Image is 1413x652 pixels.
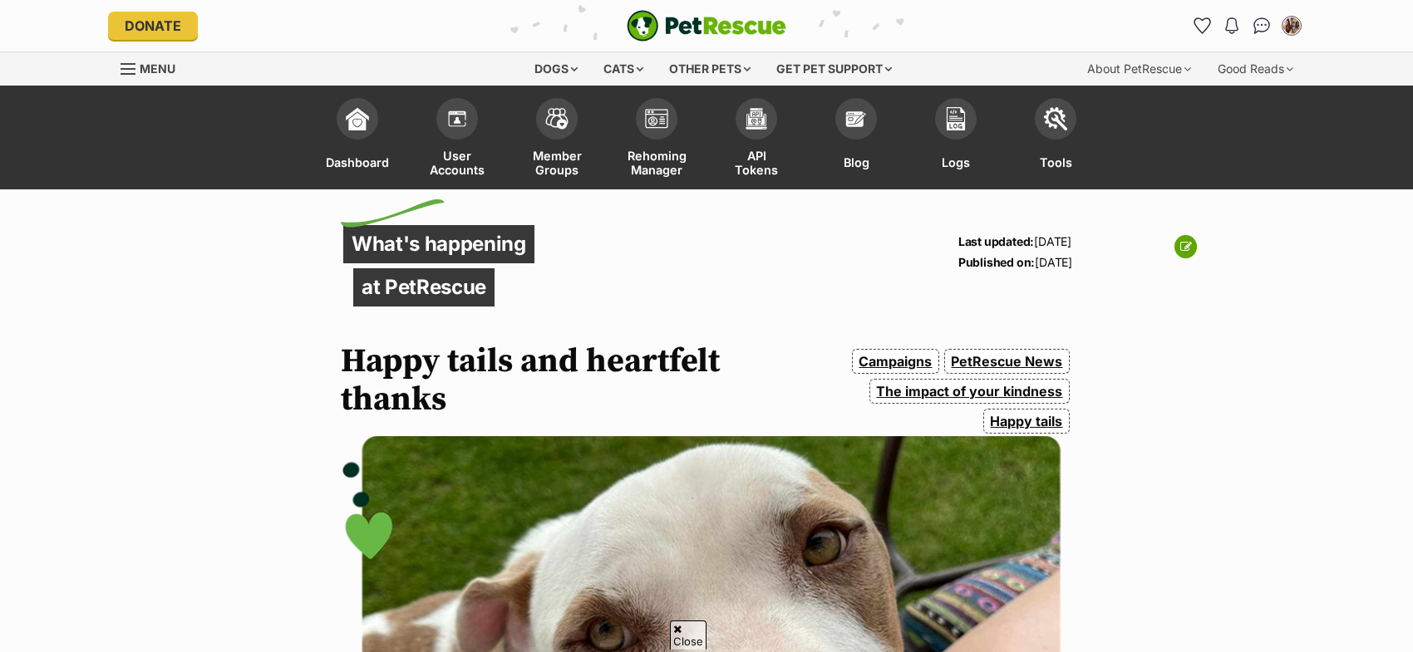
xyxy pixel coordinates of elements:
img: chat-41dd97257d64d25036548639549fe6c8038ab92f7586957e7f3b1b290dea8141.svg [1253,17,1271,34]
a: Donate [108,12,198,40]
span: Menu [140,61,175,76]
a: PetRescue [627,10,786,42]
ul: Account quick links [1189,12,1305,39]
span: Dashboard [326,148,389,177]
a: Dashboard [308,90,407,189]
img: group-profile-icon-3fa3cf56718a62981997c0bc7e787c4b2cf8bcc04b72c1350f741eb67cf2f40e.svg [645,109,668,129]
span: Blog [844,148,869,177]
button: My account [1278,12,1305,39]
h1: Happy tails and heartfelt thanks [341,342,816,419]
p: at PetRescue [353,268,495,306]
div: Cats [592,52,655,86]
img: tools-icon-677f8b7d46040df57c17cb185196fc8e01b2b03676c49af7ba82c462532e62ee.svg [1044,107,1067,130]
span: Member Groups [528,148,586,177]
img: alesha saliba profile pic [1283,17,1300,34]
a: Happy tails [983,409,1070,434]
p: What's happening [343,225,534,263]
a: Blog [806,90,906,189]
a: Member Groups [507,90,607,189]
img: logo-e224e6f780fb5917bec1dbf3a21bbac754714ae5b6737aabdf751b685950b380.svg [627,10,786,42]
button: Notifications [1219,12,1245,39]
a: Tools [1006,90,1105,189]
img: api-icon-849e3a9e6f871e3acf1f60245d25b4cd0aad652aa5f5372336901a6a67317bd8.svg [745,107,768,130]
a: The impact of your kindness [869,379,1070,404]
a: Conversations [1248,12,1275,39]
span: User Accounts [428,148,486,177]
span: Tools [1040,148,1072,177]
span: API Tokens [727,148,785,177]
img: dashboard-icon-eb2f2d2d3e046f16d808141f083e7271f6b2e854fb5c12c21221c1fb7104beca.svg [346,107,369,130]
div: Get pet support [765,52,903,86]
a: API Tokens [706,90,806,189]
a: Campaigns [852,349,939,374]
span: Close [670,620,706,650]
div: Good Reads [1206,52,1305,86]
strong: Published on: [958,255,1035,269]
p: [DATE] [958,231,1072,252]
p: [DATE] [958,252,1072,272]
a: User Accounts [407,90,507,189]
div: Other pets [657,52,762,86]
img: blogs-icon-e71fceff818bbaa76155c998696f2ea9b8fc06abc828b24f45ee82a475c2fd99.svg [844,107,868,130]
img: decorative flick [341,199,445,228]
img: team-members-icon-5396bd8760b3fe7c0b43da4ab00e1e3bb1a5d9ba89233759b79545d2d3fc5d0d.svg [545,108,569,130]
div: About PetRescue [1076,52,1203,86]
img: members-icon-d6bcda0bfb97e5ba05b48644448dc2971f67d37433e5abca221da40c41542bd5.svg [446,107,469,130]
a: Favourites [1189,12,1215,39]
img: notifications-46538b983faf8c2785f20acdc204bb7945ddae34d4c08c2a6579f10ce5e182be.svg [1225,17,1238,34]
div: Dogs [523,52,589,86]
a: Rehoming Manager [607,90,706,189]
img: logs-icon-5bf4c29380941ae54b88474b1138927238aebebbc450bc62c8517511492d5a22.svg [944,107,967,130]
strong: Last updated: [958,234,1034,248]
span: Rehoming Manager [628,148,687,177]
span: Logs [942,148,970,177]
a: Logs [906,90,1006,189]
a: PetRescue News [944,349,1070,374]
a: Menu [121,52,187,82]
